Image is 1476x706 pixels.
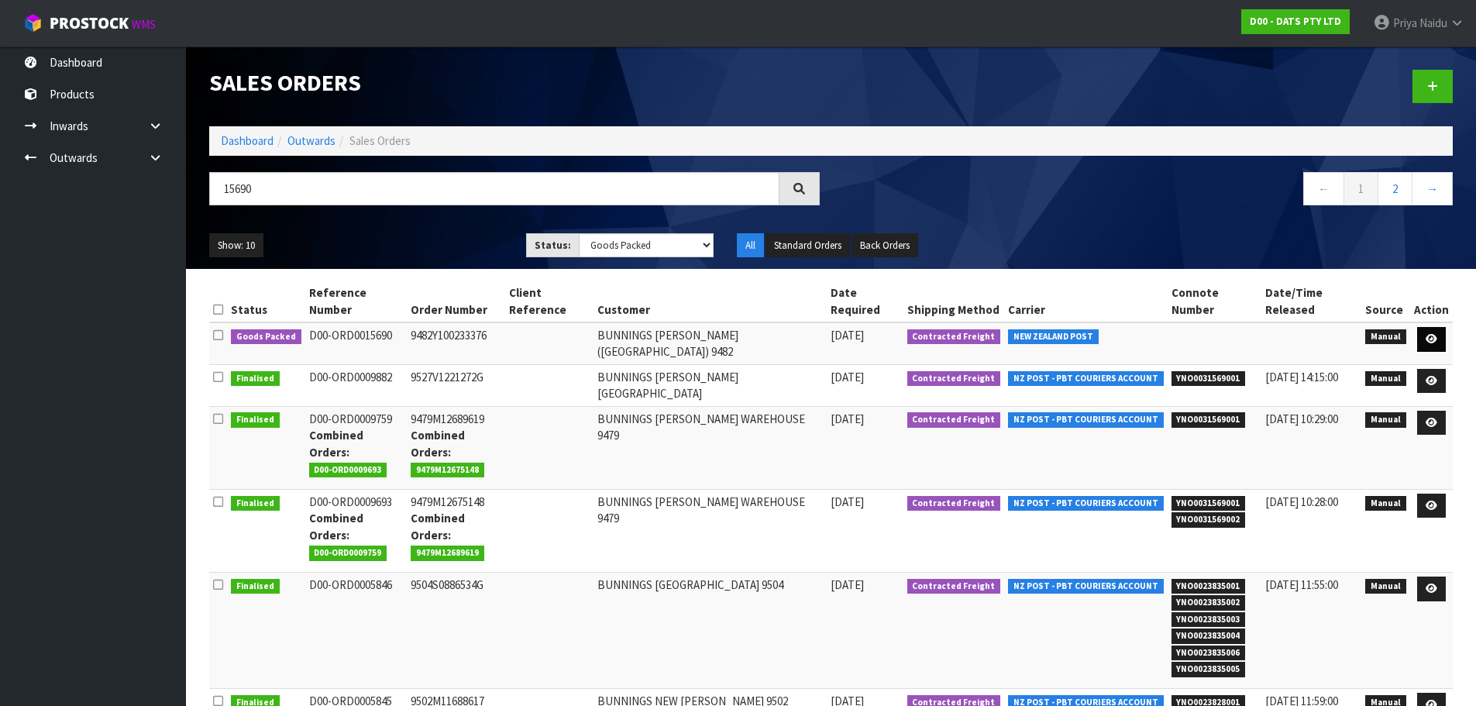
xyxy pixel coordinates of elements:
h1: Sales Orders [209,70,820,95]
a: Dashboard [221,133,274,148]
span: YNO0031569002 [1172,512,1246,528]
strong: Status: [535,239,571,252]
td: 9527V1221272G [407,364,504,406]
span: D00-ORD0009693 [309,463,387,478]
span: Contracted Freight [907,412,1001,428]
span: [DATE] 10:29:00 [1265,412,1338,426]
span: YNO0031569001 [1172,412,1246,428]
span: Manual [1365,371,1406,387]
span: NZ POST - PBT COURIERS ACCOUNT [1008,371,1164,387]
strong: Combined Orders: [411,428,465,459]
button: Standard Orders [766,233,850,258]
th: Source [1361,281,1410,322]
a: D00 - DATS PTY LTD [1241,9,1350,34]
span: Manual [1365,579,1406,594]
th: Customer [593,281,826,322]
span: [DATE] 11:55:00 [1265,577,1338,592]
span: YNO0023835001 [1172,579,1246,594]
span: ProStock [50,13,129,33]
small: WMS [132,17,156,32]
span: NZ POST - PBT COURIERS ACCOUNT [1008,412,1164,428]
td: D00-ORD0015690 [305,322,408,364]
span: NZ POST - PBT COURIERS ACCOUNT [1008,579,1164,594]
th: Client Reference [505,281,594,322]
strong: Combined Orders: [411,511,465,542]
span: [DATE] [831,577,864,592]
td: 9479M12675148 [407,489,504,572]
span: Contracted Freight [907,371,1001,387]
strong: Combined Orders: [309,511,363,542]
span: Manual [1365,329,1406,345]
td: 9482Y100233376 [407,322,504,364]
span: YNO0023835002 [1172,595,1246,611]
td: BUNNINGS [PERSON_NAME][GEOGRAPHIC_DATA] [593,364,826,406]
th: Date/Time Released [1261,281,1361,322]
th: Reference Number [305,281,408,322]
span: YNO0023835006 [1172,646,1246,661]
a: ← [1303,172,1344,205]
td: BUNNINGS [PERSON_NAME] ([GEOGRAPHIC_DATA]) 9482 [593,322,826,364]
nav: Page navigation [843,172,1454,210]
td: BUNNINGS [GEOGRAPHIC_DATA] 9504 [593,573,826,689]
span: YNO0031569001 [1172,371,1246,387]
span: Naidu [1419,15,1447,30]
a: 1 [1344,172,1378,205]
td: D00-ORD0009759 [305,406,408,489]
span: 9479M12675148 [411,463,484,478]
span: [DATE] [831,412,864,426]
span: Contracted Freight [907,329,1001,345]
span: [DATE] 14:15:00 [1265,370,1338,384]
button: All [737,233,764,258]
span: [DATE] [831,328,864,343]
span: Goods Packed [231,329,301,345]
th: Carrier [1004,281,1168,322]
button: Back Orders [852,233,918,258]
td: 9479M12689619 [407,406,504,489]
span: [DATE] [831,494,864,509]
a: → [1412,172,1453,205]
td: D00-ORD0009882 [305,364,408,406]
span: YNO0031569001 [1172,496,1246,511]
span: Contracted Freight [907,496,1001,511]
a: 2 [1378,172,1412,205]
span: Contracted Freight [907,579,1001,594]
td: BUNNINGS [PERSON_NAME] WAREHOUSE 9479 [593,489,826,572]
span: NZ POST - PBT COURIERS ACCOUNT [1008,496,1164,511]
span: Manual [1365,412,1406,428]
span: YNO0023835005 [1172,662,1246,677]
th: Connote Number [1168,281,1261,322]
span: Priya [1393,15,1417,30]
span: 9479M12689619 [411,546,484,561]
span: Finalised [231,579,280,594]
strong: D00 - DATS PTY LTD [1250,15,1341,28]
span: Finalised [231,412,280,428]
span: Sales Orders [349,133,411,148]
th: Action [1410,281,1453,322]
span: NEW ZEALAND POST [1008,329,1099,345]
strong: Combined Orders: [309,428,363,459]
span: Finalised [231,496,280,511]
span: [DATE] 10:28:00 [1265,494,1338,509]
th: Date Required [827,281,903,322]
img: cube-alt.png [23,13,43,33]
input: Search sales orders [209,172,779,205]
span: D00-ORD0009759 [309,546,387,561]
th: Shipping Method [903,281,1005,322]
td: BUNNINGS [PERSON_NAME] WAREHOUSE 9479 [593,406,826,489]
th: Order Number [407,281,504,322]
a: Outwards [287,133,335,148]
td: 9504S0886534G [407,573,504,689]
span: [DATE] [831,370,864,384]
span: Manual [1365,496,1406,511]
td: D00-ORD0005846 [305,573,408,689]
span: YNO0023835003 [1172,612,1246,628]
span: Finalised [231,371,280,387]
th: Status [227,281,305,322]
span: YNO0023835004 [1172,629,1246,644]
button: Show: 10 [209,233,263,258]
td: D00-ORD0009693 [305,489,408,572]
